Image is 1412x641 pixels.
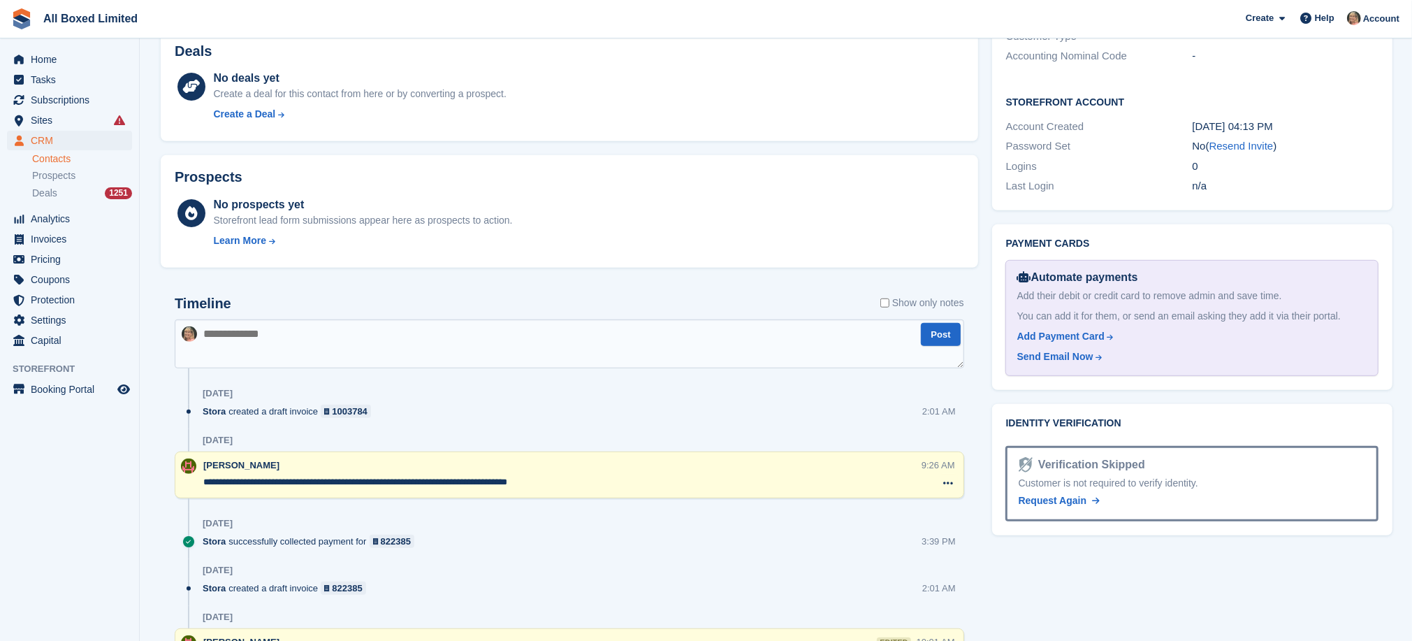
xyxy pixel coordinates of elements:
div: [DATE] 04:13 PM [1192,119,1378,135]
div: 822385 [381,535,411,548]
div: 0 [1192,159,1378,175]
div: Password Set [1006,138,1193,154]
span: Stora [203,582,226,595]
a: menu [7,50,132,69]
h2: Payment cards [1006,238,1379,250]
a: Preview store [115,381,132,398]
img: Sandie Mills [1347,11,1361,25]
div: - [1192,48,1378,64]
span: Capital [31,331,115,350]
div: Customer is not required to verify identity. [1019,476,1366,491]
a: All Boxed Limited [38,7,143,30]
span: Create [1246,11,1274,25]
div: 3:39 PM [922,535,955,548]
div: No deals yet [214,70,507,87]
div: Logins [1006,159,1193,175]
div: Automate payments [1017,269,1367,286]
label: Show only notes [880,296,964,310]
div: [DATE] [203,435,233,446]
a: 822385 [370,535,415,548]
span: Tasks [31,70,115,89]
a: menu [7,380,132,399]
a: menu [7,70,132,89]
div: created a draft invoice [203,582,373,595]
a: Resend Invite [1209,140,1274,152]
h2: Storefront Account [1006,94,1379,108]
h2: Deals [175,43,212,59]
a: Contacts [32,152,132,166]
img: Sharon Hawkins [181,459,196,474]
h2: Timeline [175,296,231,312]
a: menu [7,310,132,330]
span: Booking Portal [31,380,115,399]
div: Accounting Nominal Code [1006,48,1193,64]
i: Smart entry sync failures have occurred [114,115,125,126]
span: Protection [31,290,115,310]
span: Home [31,50,115,69]
div: [DATE] [203,565,233,576]
span: Sites [31,110,115,130]
span: Stora [203,405,226,418]
span: Pricing [31,250,115,269]
img: Identity Verification Ready [1019,457,1033,473]
div: [DATE] [203,388,233,399]
span: ( ) [1206,140,1277,152]
a: Create a Deal [214,107,507,122]
span: Request Again [1019,495,1087,506]
div: Account Created [1006,119,1193,135]
div: 822385 [332,582,362,595]
div: 1251 [105,187,132,199]
a: Prospects [32,168,132,183]
a: menu [7,90,132,110]
span: CRM [31,131,115,150]
div: Create a Deal [214,107,276,122]
a: Request Again [1019,494,1100,508]
a: menu [7,331,132,350]
div: 2:01 AM [922,582,956,595]
button: Post [921,323,960,346]
a: 1003784 [321,405,371,418]
a: menu [7,229,132,249]
div: Learn More [214,233,266,248]
a: menu [7,270,132,289]
a: menu [7,250,132,269]
div: [DATE] [203,518,233,529]
div: No [1192,138,1378,154]
div: Add their debit or credit card to remove admin and save time. [1017,289,1367,303]
span: [PERSON_NAME] [203,460,279,470]
div: Send Email Now [1017,350,1093,364]
div: n/a [1192,178,1378,194]
span: Deals [32,187,57,200]
div: Create a deal for this contact from here or by converting a prospect. [214,87,507,101]
div: You can add it for them, or send an email asking they add it via their portal. [1017,309,1367,324]
h2: Prospects [175,169,242,185]
span: Invoices [31,229,115,249]
span: Coupons [31,270,115,289]
a: menu [7,209,132,229]
div: Last Login [1006,178,1193,194]
a: Deals 1251 [32,186,132,201]
span: Prospects [32,169,75,182]
span: Help [1315,11,1334,25]
a: Add Payment Card [1017,329,1362,344]
div: No prospects yet [214,196,513,213]
div: [DATE] [203,612,233,623]
div: successfully collected payment for [203,535,421,548]
div: Add Payment Card [1017,329,1105,344]
div: 2:01 AM [922,405,956,418]
a: menu [7,131,132,150]
span: Stora [203,535,226,548]
span: Account [1363,12,1399,26]
div: 1003784 [332,405,367,418]
a: 822385 [321,582,366,595]
span: Analytics [31,209,115,229]
div: Storefront lead form submissions appear here as prospects to action. [214,213,513,228]
span: Settings [31,310,115,330]
div: Verification Skipped [1033,456,1145,473]
a: Learn More [214,233,513,248]
div: 9:26 AM [922,459,955,472]
a: menu [7,290,132,310]
h2: Identity verification [1006,418,1379,429]
input: Show only notes [880,296,889,310]
a: menu [7,110,132,130]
